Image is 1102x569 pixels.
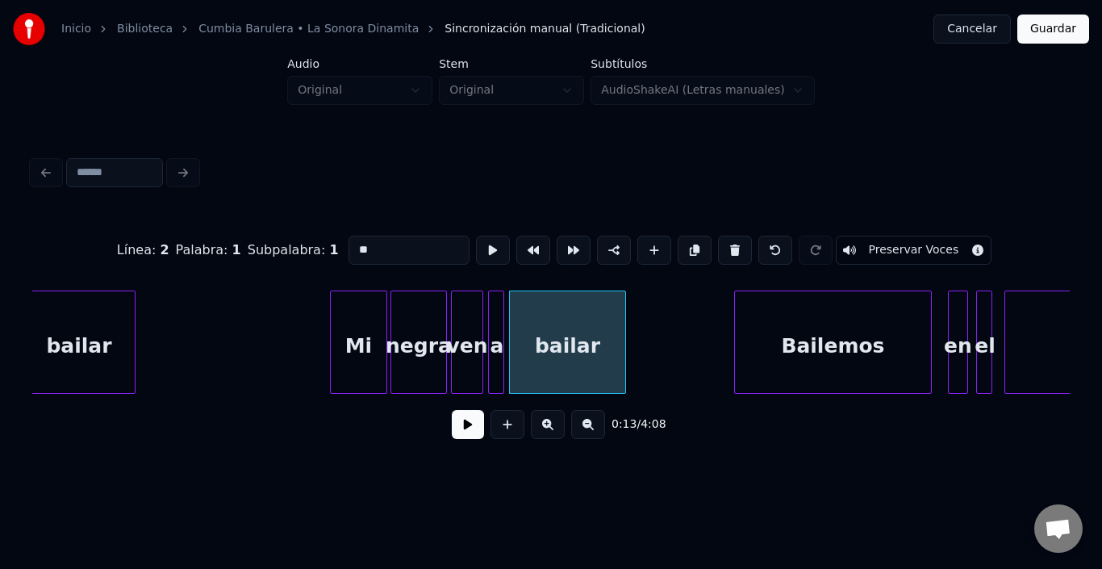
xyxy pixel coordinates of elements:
[61,21,645,37] nav: breadcrumb
[933,15,1011,44] button: Cancelar
[445,21,645,37] span: Sincronización manual (Tradicional)
[287,58,432,69] label: Audio
[232,242,241,257] span: 1
[117,241,169,260] div: Línea :
[641,416,666,433] span: 4:08
[1017,15,1089,44] button: Guardar
[612,416,637,433] span: 0:13
[117,21,173,37] a: Biblioteca
[612,416,650,433] div: /
[198,21,419,37] a: Cumbia Barulera • La Sonora Dinamita
[329,242,338,257] span: 1
[248,241,339,260] div: Subpalabra :
[439,58,584,69] label: Stem
[836,236,992,265] button: Toggle
[13,13,45,45] img: youka
[176,241,241,260] div: Palabra :
[1034,504,1083,553] div: Chat abierto
[61,21,91,37] a: Inicio
[591,58,815,69] label: Subtítulos
[160,242,169,257] span: 2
